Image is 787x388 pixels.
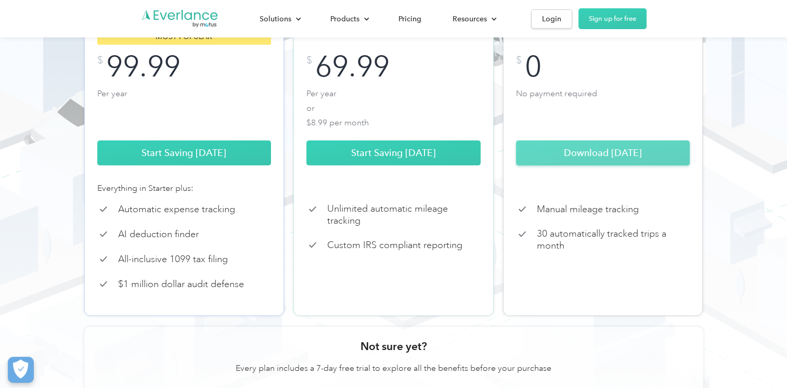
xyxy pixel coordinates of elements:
[442,10,505,28] div: Resources
[327,203,481,226] p: Unlimited automatic mileage tracking
[516,140,690,165] a: Download [DATE]
[179,94,248,116] input: Submit
[97,182,272,195] div: Everything in Starter plus:
[260,12,291,25] div: Solutions
[236,362,551,374] p: Every plan includes a 7-day free trial to explore all the benefits before your purchase
[388,10,432,28] a: Pricing
[578,8,647,29] a: Sign up for free
[97,140,272,165] a: Start Saving [DATE]
[179,137,248,159] input: Submit
[330,12,359,25] div: Products
[320,10,378,28] div: Products
[537,228,690,251] p: 30 automatically tracked trips a month
[106,55,180,78] div: 99.99
[537,203,639,215] p: Manual mileage tracking
[118,253,228,265] p: All-inclusive 1099 tax filing
[315,55,390,78] div: 69.99
[97,55,103,66] div: $
[398,12,421,25] div: Pricing
[542,12,561,25] div: Login
[306,86,481,128] p: Per year or $8.99 per month
[531,9,572,29] a: Login
[249,10,309,28] div: Solutions
[453,12,487,25] div: Resources
[118,278,244,290] p: $1 million dollar audit defense
[306,140,481,165] a: Start Saving [DATE]
[516,86,690,128] p: No payment required
[360,339,427,354] h3: Not sure yet?
[97,86,272,128] p: Per year
[516,55,522,66] div: $
[306,55,312,66] div: $
[141,9,219,29] a: Go to homepage
[327,239,462,251] p: Custom IRS compliant reporting
[118,228,199,240] p: AI deduction finder
[525,55,541,78] div: 0
[118,203,235,215] p: Automatic expense tracking
[8,357,34,383] button: Cookies Settings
